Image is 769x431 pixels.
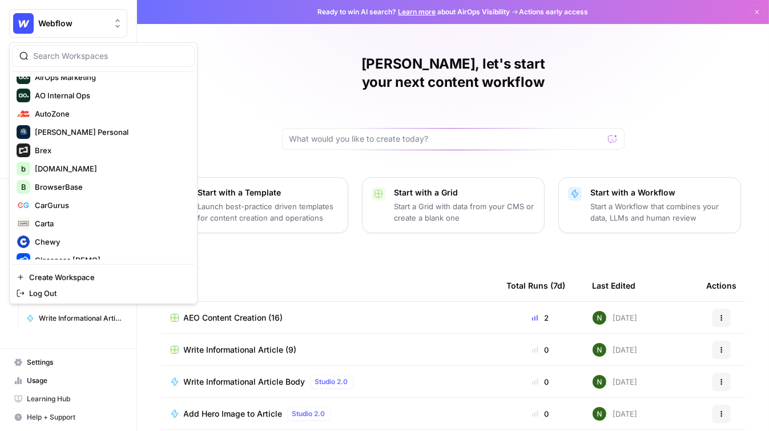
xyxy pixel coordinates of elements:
[282,55,625,91] h1: [PERSON_NAME], let's start your next content workflow
[593,407,638,421] div: [DATE]
[17,217,30,230] img: Carta Logo
[17,143,30,157] img: Brex Logo
[29,272,186,283] span: Create Workspace
[17,107,30,121] img: AutoZone Logo
[17,235,30,249] img: Chewy Logo
[593,343,638,357] div: [DATE]
[184,408,283,420] span: Add Hero Image to Article
[35,218,186,229] span: Carta
[12,269,195,285] a: Create Workspace
[507,270,566,301] div: Total Runs (7d)
[184,376,305,388] span: Write Informational Article Body
[17,125,30,139] img: Berna's Personal Logo
[591,187,731,198] p: Start with a Workflow
[184,312,283,324] span: AEO Content Creation (16)
[398,7,436,16] a: Learn more
[315,377,348,387] span: Studio 2.0
[362,177,545,233] button: Start with a GridStart a Grid with data from your CMS or create a blank one
[35,71,186,83] span: AirOps Marketing
[198,201,339,224] p: Launch best-practice driven templates for content creation and operations
[593,343,606,357] img: g4o9tbhziz0738ibrok3k9f5ina6
[17,70,30,84] img: AirOps Marketing Logo
[170,270,489,301] div: Recent
[9,372,127,390] a: Usage
[593,311,606,325] img: g4o9tbhziz0738ibrok3k9f5ina6
[289,133,603,145] input: What would you like to create today?
[9,390,127,408] a: Learning Hub
[35,254,186,266] span: Classpass [DEMO]
[9,9,127,38] button: Workspace: Webflow
[21,163,26,174] span: b
[394,187,535,198] p: Start with a Grid
[35,145,186,156] span: Brex
[27,357,122,368] span: Settings
[198,187,339,198] p: Start with a Template
[13,13,34,34] img: Webflow Logo
[170,375,489,389] a: Write Informational Article BodyStudio 2.0
[35,163,186,174] span: [DOMAIN_NAME]
[593,375,606,389] img: g4o9tbhziz0738ibrok3k9f5ina6
[593,375,638,389] div: [DATE]
[707,270,737,301] div: Actions
[27,394,122,404] span: Learning Hub
[318,7,510,17] span: Ready to win AI search? about AirOps Visibility
[394,201,535,224] p: Start a Grid with data from your CMS or create a blank one
[35,108,186,119] span: AutoZone
[507,376,574,388] div: 0
[166,177,348,233] button: Start with a TemplateLaunch best-practice driven templates for content creation and operations
[170,344,489,356] a: Write Informational Article (9)
[12,285,195,301] a: Log Out
[593,270,636,301] div: Last Edited
[38,18,107,29] span: Webflow
[9,42,198,304] div: Workspace: Webflow
[184,344,297,356] span: Write Informational Article (9)
[9,353,127,372] a: Settings
[170,312,489,324] a: AEO Content Creation (16)
[520,7,589,17] span: Actions early access
[593,407,606,421] img: g4o9tbhziz0738ibrok3k9f5ina6
[9,408,127,426] button: Help + Support
[507,312,574,324] div: 2
[17,198,30,212] img: CarGurus Logo
[170,407,489,421] a: Add Hero Image to ArticleStudio 2.0
[558,177,741,233] button: Start with a WorkflowStart a Workflow that combines your data, LLMs and human review
[35,90,186,101] span: AO Internal Ops
[35,236,186,248] span: Chewy
[292,409,325,419] span: Studio 2.0
[27,376,122,386] span: Usage
[29,288,186,299] span: Log Out
[17,253,30,267] img: Classpass [DEMO] Logo
[39,313,122,324] span: Write Informational Article Body
[507,344,574,356] div: 0
[593,311,638,325] div: [DATE]
[27,412,122,422] span: Help + Support
[507,408,574,420] div: 0
[35,126,186,138] span: [PERSON_NAME] Personal
[21,309,127,328] a: Write Informational Article Body
[33,50,187,62] input: Search Workspaces
[17,89,30,102] img: AO Internal Ops Logo
[35,181,186,193] span: BrowserBase
[591,201,731,224] p: Start a Workflow that combines your data, LLMs and human review
[35,199,186,211] span: CarGurus
[21,181,26,193] span: B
